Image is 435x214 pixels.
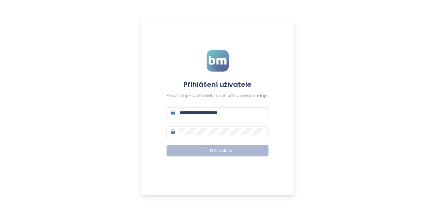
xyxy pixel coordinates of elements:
img: logo [207,50,229,72]
span: lock [171,129,175,134]
span: mail [171,110,175,115]
button: Přihlásit se [167,145,268,156]
span: Přihlásit se [210,148,232,154]
h4: Přihlášení uživatele [167,80,268,89]
span: loading [203,148,207,153]
div: Pro přístup k účtu zadejte své přihlašovací údaje. [167,93,268,99]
